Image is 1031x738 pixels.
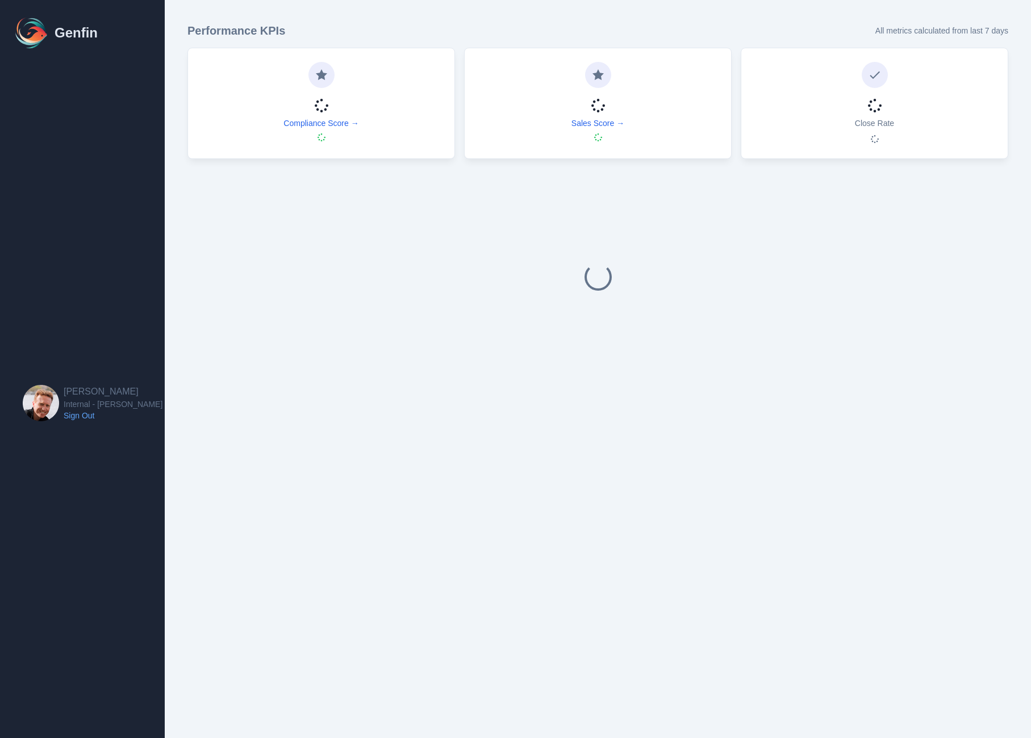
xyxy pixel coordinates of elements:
a: Sales Score → [571,118,624,129]
h2: [PERSON_NAME] [64,385,162,399]
span: Internal - [PERSON_NAME] [64,399,162,410]
h1: Genfin [55,24,98,42]
a: Compliance Score → [283,118,358,129]
img: Logo [14,15,50,51]
p: Close Rate [855,118,894,129]
p: All metrics calculated from last 7 days [875,25,1008,36]
h3: Performance KPIs [187,23,285,39]
a: Sign Out [64,410,162,421]
img: Brian Dunagan [23,385,59,421]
